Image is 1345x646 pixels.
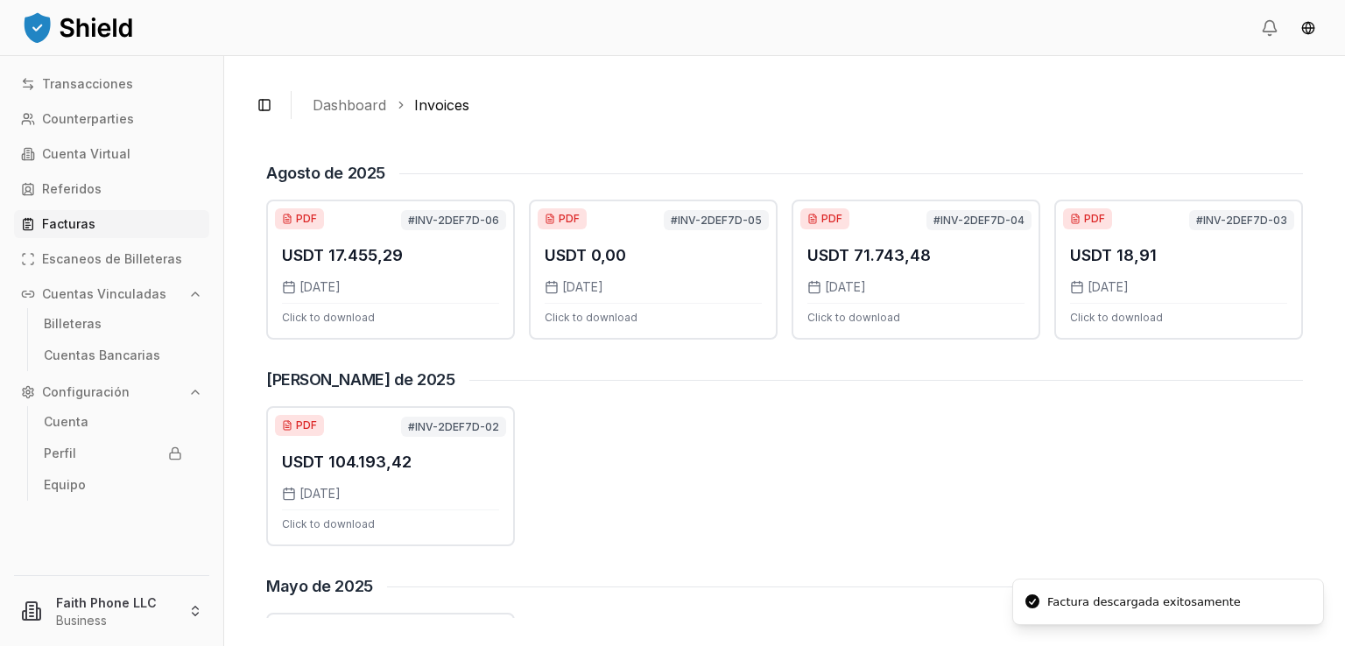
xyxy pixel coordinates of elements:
[562,278,603,296] span: [DATE]
[401,417,506,437] span: #INV-2DEF7D-02
[299,278,341,296] span: [DATE]
[37,341,189,369] a: Cuentas Bancarias
[282,243,403,268] p: USDT 17.455,29
[37,471,189,499] a: Equipo
[42,288,166,300] p: Cuentas Vinculadas
[296,418,317,432] span: PDF
[1070,311,1163,325] span: Click to download
[282,311,375,325] span: Click to download
[44,479,86,491] p: Equipo
[42,113,134,125] p: Counterparties
[266,574,373,599] h1: Mayo de 2025
[1084,212,1105,226] span: PDF
[313,95,386,116] a: Dashboard
[56,593,174,612] p: Faith Phone LLC
[14,105,209,133] a: Counterparties
[282,450,412,474] p: USDT 104.193,42
[825,278,866,296] span: [DATE]
[42,183,102,195] p: Referidos
[37,408,189,436] a: Cuenta
[926,210,1032,230] span: #INV-2DEF7D-04
[313,95,1303,116] nav: breadcrumb
[1189,210,1294,230] span: #INV-2DEF7D-03
[266,200,515,340] div: Download invoice USDT 17.455,29 from 8/14/2025
[44,416,88,428] p: Cuenta
[266,161,385,186] h1: Agosto de 2025
[37,439,189,467] a: Perfil
[14,245,209,273] a: Escaneos de Billeteras
[14,175,209,203] a: Referidos
[1070,243,1157,268] p: USDT 18,91
[1047,593,1241,611] div: Factura descargada exitosamente
[664,210,769,230] span: #INV-2DEF7D-05
[299,485,341,502] span: [DATE]
[296,212,317,226] span: PDF
[21,10,135,45] img: ShieldPay Logo
[42,148,130,160] p: Cuenta Virtual
[14,210,209,238] a: Facturas
[42,386,130,398] p: Configuración
[14,70,209,98] a: Transacciones
[14,140,209,168] a: Cuenta Virtual
[1054,200,1303,340] div: Download invoice USDT 18,91 from 8/6/2025
[14,378,209,406] button: Configuración
[1088,278,1129,296] span: [DATE]
[266,406,515,546] div: Download invoice USDT 104.193,42 from 7/29/2025
[414,95,469,116] a: Invoices
[545,311,637,325] span: Click to download
[529,200,778,340] div: Download invoice USDT 0,00 from 8/7/2025
[44,318,102,330] p: Billeteras
[42,218,95,230] p: Facturas
[282,517,375,531] span: Click to download
[807,243,931,268] p: USDT 71.743,48
[807,311,900,325] span: Click to download
[42,253,182,265] p: Escaneos de Billeteras
[266,368,455,392] h1: [PERSON_NAME] de 2025
[44,447,76,460] p: Perfil
[821,212,842,226] span: PDF
[56,612,174,629] p: Business
[7,583,216,639] button: Faith Phone LLCBusiness
[37,310,189,338] a: Billeteras
[545,243,626,268] p: USDT 0,00
[14,280,209,308] button: Cuentas Vinculadas
[42,78,133,90] p: Transacciones
[401,210,506,230] span: #INV-2DEF7D-06
[792,200,1040,340] div: Download invoice USDT 71.743,48 from 8/7/2025
[44,349,160,362] p: Cuentas Bancarias
[559,212,580,226] span: PDF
